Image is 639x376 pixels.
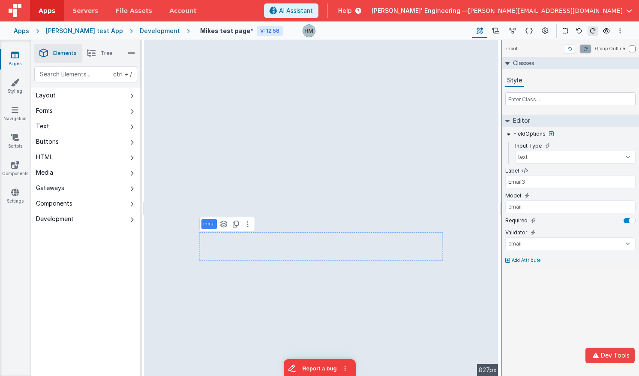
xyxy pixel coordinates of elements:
p: input [203,221,215,227]
button: Add Attribute [505,257,636,264]
button: HTML [31,149,141,165]
div: Text [36,122,49,130]
label: Label [505,167,519,174]
span: + / [113,66,132,82]
div: Forms [36,106,53,115]
span: Help [338,6,352,15]
h2: Classes [510,57,534,69]
div: 827px [477,364,498,376]
div: Media [36,168,53,177]
div: Layout [36,91,56,100]
div: Apps [14,27,29,35]
button: [PERSON_NAME]' Engineering — [PERSON_NAME][EMAIL_ADDRESS][DOMAIN_NAME] [372,6,632,15]
button: Text [31,118,141,134]
h2: Editor [510,115,530,127]
div: V: 12.58 [257,26,283,36]
span: Tree [101,50,112,57]
p: Add Attribute [512,257,541,264]
label: FieldOptions [513,130,546,137]
button: Buttons [31,134,141,149]
span: AI Assistant [279,6,313,15]
button: Media [31,165,141,180]
div: Development [36,215,74,223]
div: Development [140,27,180,35]
span: Servers [72,6,98,15]
img: 1b65a3e5e498230d1b9478315fee565b [303,25,315,37]
button: AI Assistant [264,3,318,18]
div: Components [36,199,72,208]
label: Model [505,192,521,199]
button: Style [505,74,524,87]
button: Options [615,26,625,36]
button: Dev Tools [585,348,635,363]
label: Validator [505,229,527,236]
div: [PERSON_NAME] test App [46,27,123,35]
input: Search Elements... [34,66,137,82]
button: Development [31,211,141,227]
div: Buttons [36,137,59,146]
button: Gateways [31,180,141,196]
span: File Assets [116,6,153,15]
h4: input [502,42,522,55]
h4: Mikes test page [200,27,253,34]
button: Components [31,196,141,211]
span: Elements [53,50,77,57]
label: Input Type [515,143,542,149]
div: --> [144,40,498,376]
label: Group Outline [595,45,625,52]
span: [PERSON_NAME][EMAIL_ADDRESS][DOMAIN_NAME] [468,6,623,15]
label: Required [505,217,528,224]
span: Apps [39,6,55,15]
div: ctrl [113,70,123,79]
button: Forms [31,103,141,118]
input: Enter Class... [505,92,636,106]
div: Gateways [36,184,64,192]
button: Layout [31,88,141,103]
div: HTML [36,153,53,161]
span: [PERSON_NAME]' Engineering — [372,6,468,15]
